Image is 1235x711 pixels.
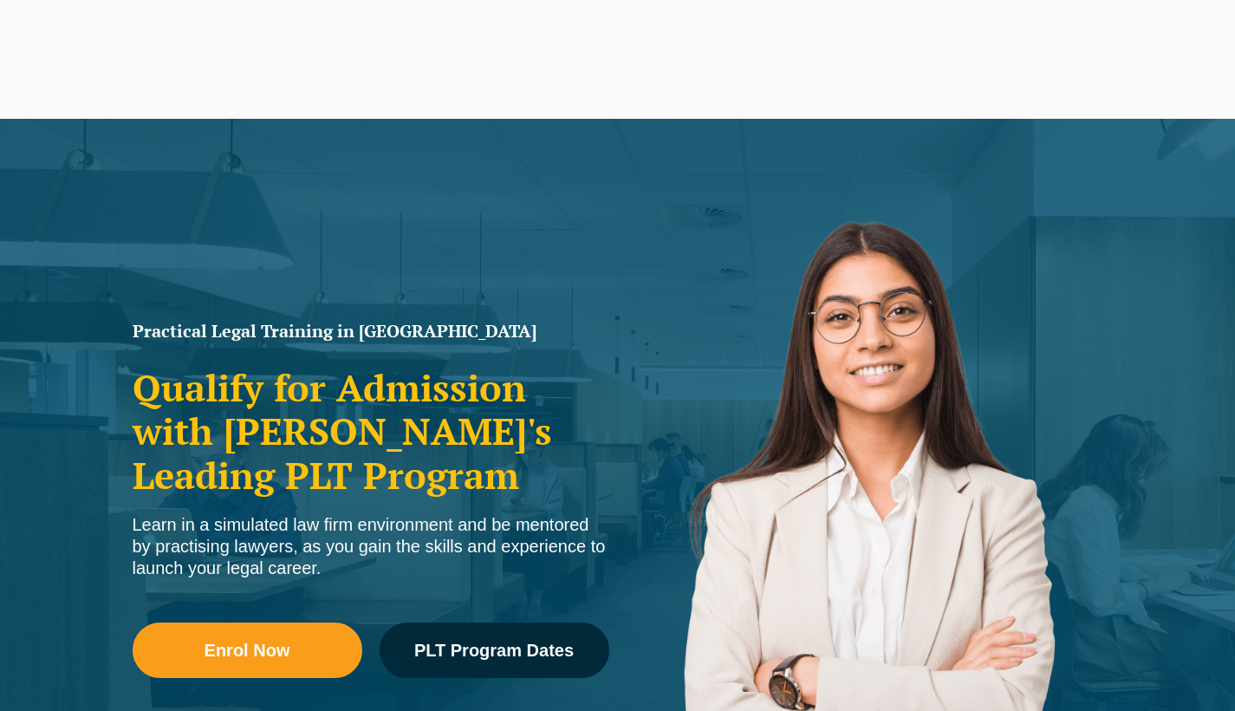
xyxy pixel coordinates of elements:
[133,323,609,340] h1: Practical Legal Training in [GEOGRAPHIC_DATA]
[133,366,609,497] h2: Qualify for Admission with [PERSON_NAME]'s Leading PLT Program
[414,642,574,659] span: PLT Program Dates
[205,642,290,659] span: Enrol Now
[133,623,362,678] a: Enrol Now
[380,623,609,678] a: PLT Program Dates
[133,514,609,579] div: Learn in a simulated law firm environment and be mentored by practising lawyers, as you gain the ...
